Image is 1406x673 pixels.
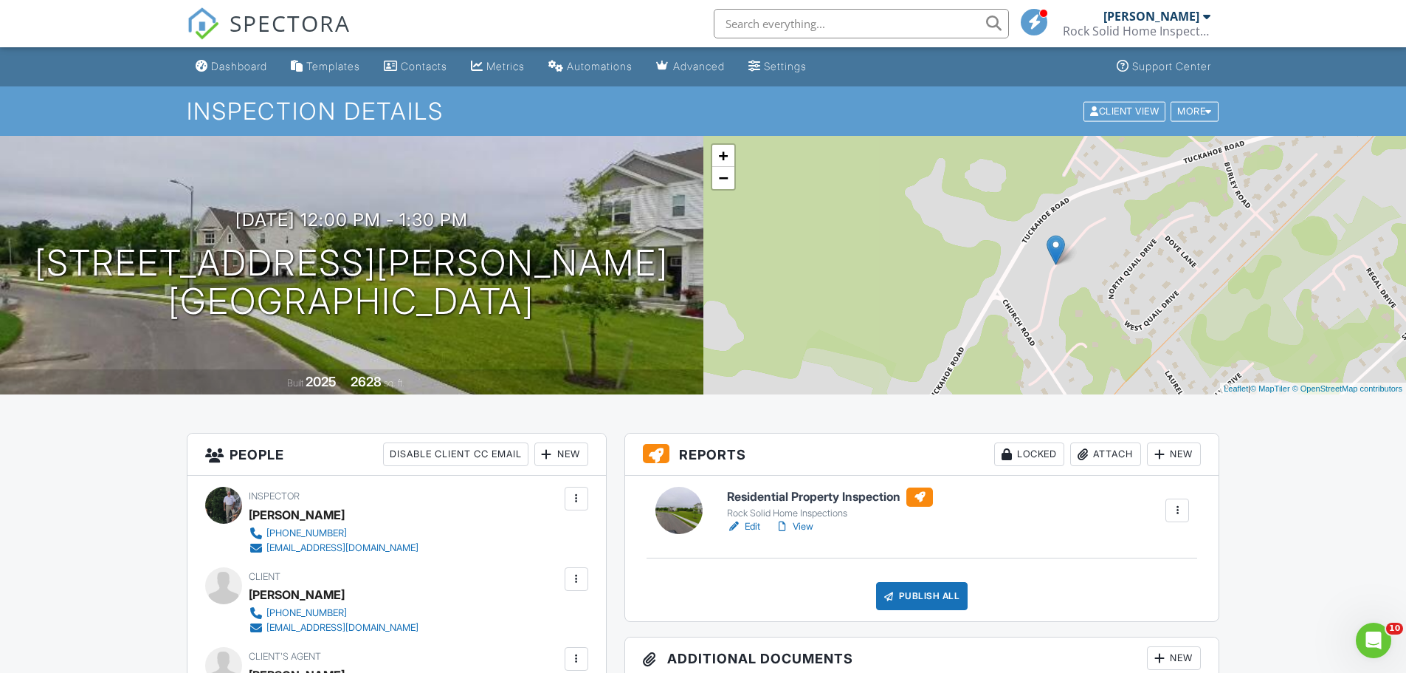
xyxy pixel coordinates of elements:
div: New [1147,443,1201,466]
a: Zoom out [712,167,734,189]
a: Dashboard [190,53,273,81]
span: 10 [1386,623,1403,635]
div: [PHONE_NUMBER] [266,607,347,619]
div: Attach [1070,443,1141,466]
div: Metrics [486,60,525,72]
h3: People [187,434,606,476]
a: Metrics [465,53,531,81]
a: View [775,519,813,534]
a: SPECTORA [187,20,351,51]
div: Client View [1083,101,1165,121]
a: Support Center [1111,53,1217,81]
a: Client View [1082,105,1169,116]
div: 2628 [351,374,382,389]
a: [PHONE_NUMBER] [249,606,418,621]
div: Locked [994,443,1064,466]
span: sq. ft. [384,378,404,389]
a: [EMAIL_ADDRESS][DOMAIN_NAME] [249,541,418,556]
div: [EMAIL_ADDRESS][DOMAIN_NAME] [266,542,418,554]
img: The Best Home Inspection Software - Spectora [187,7,219,40]
div: Settings [764,60,807,72]
a: [PHONE_NUMBER] [249,526,418,541]
a: Edit [727,519,760,534]
h1: [STREET_ADDRESS][PERSON_NAME] [GEOGRAPHIC_DATA] [35,244,669,322]
div: Support Center [1132,60,1211,72]
span: Built [287,378,303,389]
a: Automations (Basic) [542,53,638,81]
div: 2025 [306,374,337,389]
div: Automations [567,60,633,72]
h1: Inspection Details [187,98,1220,124]
div: [EMAIL_ADDRESS][DOMAIN_NAME] [266,622,418,634]
span: SPECTORA [230,7,351,38]
span: Inspector [249,491,300,502]
a: Zoom in [712,145,734,167]
a: Leaflet [1224,384,1248,393]
input: Search everything... [714,9,1009,38]
div: [PERSON_NAME] [1103,9,1199,24]
div: Publish All [876,582,968,610]
iframe: Intercom live chat [1356,623,1391,658]
span: Client [249,571,280,582]
div: Contacts [401,60,447,72]
div: More [1171,101,1219,121]
a: Advanced [650,53,731,81]
div: Rock Solid Home Inspections, LLC [1063,24,1210,38]
div: Templates [306,60,360,72]
a: © OpenStreetMap contributors [1292,384,1402,393]
a: Residential Property Inspection Rock Solid Home Inspections [727,488,933,520]
div: | [1220,383,1406,395]
a: Templates [285,53,366,81]
div: Advanced [673,60,725,72]
h3: Reports [625,434,1219,476]
div: Rock Solid Home Inspections [727,508,933,519]
div: [PHONE_NUMBER] [266,527,347,539]
a: Settings [742,53,813,81]
a: [EMAIL_ADDRESS][DOMAIN_NAME] [249,621,418,635]
h6: Residential Property Inspection [727,488,933,507]
div: Disable Client CC Email [383,443,528,466]
a: Contacts [378,53,453,81]
h3: [DATE] 12:00 pm - 1:30 pm [235,210,468,230]
div: Dashboard [211,60,267,72]
div: New [534,443,588,466]
a: © MapTiler [1250,384,1290,393]
div: [PERSON_NAME] [249,504,345,526]
div: New [1147,646,1201,670]
div: [PERSON_NAME] [249,584,345,606]
span: Client's Agent [249,651,321,662]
